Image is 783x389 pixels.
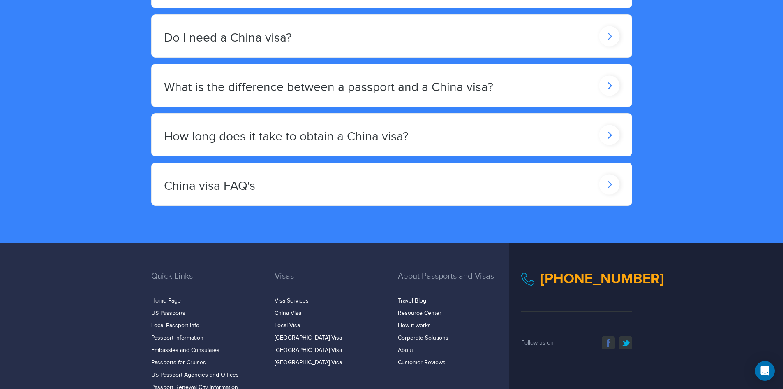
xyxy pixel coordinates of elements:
[164,81,493,94] h2: What is the difference between a passport and a China visa?
[398,359,446,366] a: Customer Reviews
[151,298,181,304] a: Home Page
[619,336,632,349] a: twitter
[164,31,292,45] h2: Do I need a China visa?
[275,310,301,317] a: China Visa
[151,335,203,341] a: Passport Information
[151,272,262,293] h3: Quick Links
[521,340,554,346] span: Follow us on
[275,347,342,354] a: [GEOGRAPHIC_DATA] Visa
[398,347,413,354] a: About
[275,322,300,329] a: Local Visa
[275,298,309,304] a: Visa Services
[540,270,664,287] a: [PHONE_NUMBER]
[151,310,185,317] a: US Passports
[151,359,206,366] a: Passports for Cruises
[602,336,615,349] a: facebook
[151,372,239,378] a: US Passport Agencies and Offices
[275,359,342,366] a: [GEOGRAPHIC_DATA] Visa
[398,272,509,293] h3: About Passports and Visas
[398,298,426,304] a: Travel Blog
[151,347,219,354] a: Embassies and Consulates
[755,361,775,381] div: Open Intercom Messenger
[275,272,386,293] h3: Visas
[164,130,409,144] h2: How long does it take to obtain a China visa?
[151,322,199,329] a: Local Passport Info
[164,179,255,193] h2: China visa FAQ's
[398,310,441,317] a: Resource Center
[275,335,342,341] a: [GEOGRAPHIC_DATA] Visa
[398,335,448,341] a: Corporate Solutions
[398,322,431,329] a: How it works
